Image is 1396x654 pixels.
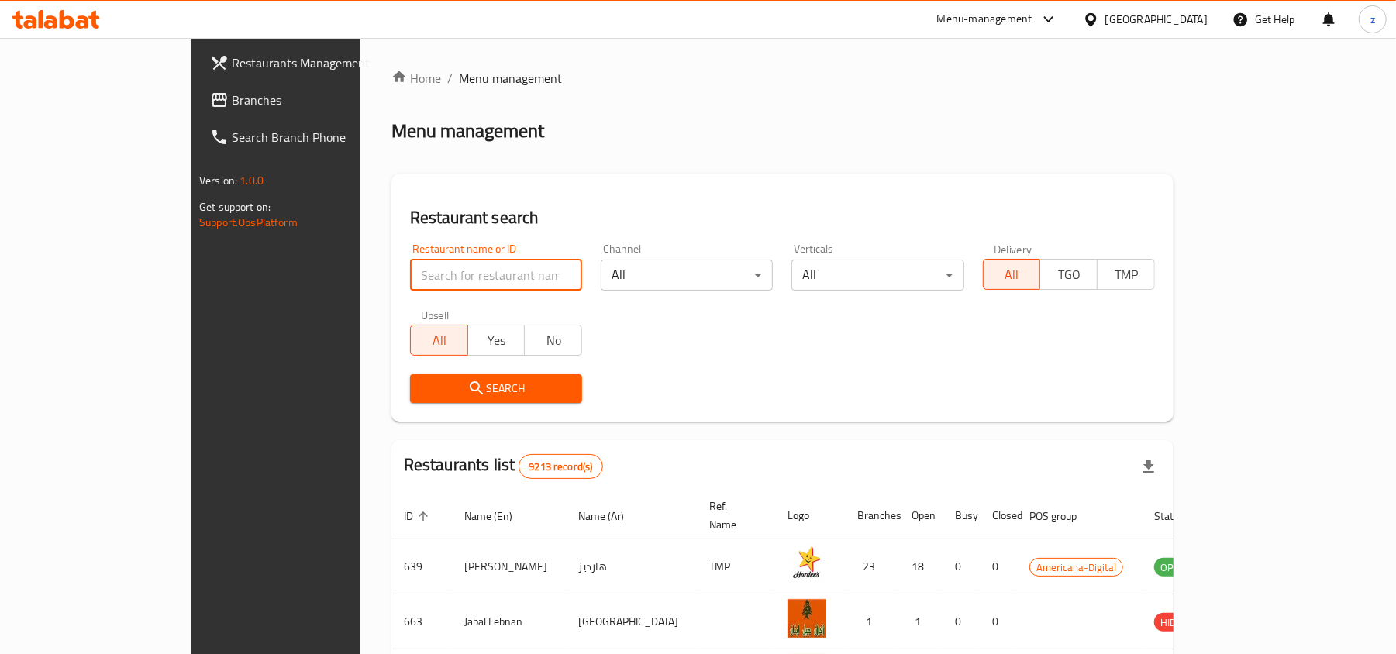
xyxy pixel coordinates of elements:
button: TGO [1039,259,1098,290]
td: Jabal Lebnan [452,594,566,649]
a: Restaurants Management [198,44,425,81]
span: Search Branch Phone [232,128,412,146]
td: TMP [697,539,775,594]
th: Open [899,492,943,539]
span: All [990,263,1035,286]
div: HIDDEN [1154,613,1201,632]
img: Hardee's [788,544,826,583]
button: All [983,259,1041,290]
td: 23 [845,539,899,594]
span: ID [404,507,433,525]
span: Yes [474,329,519,352]
span: Ref. Name [709,497,757,534]
span: Americana-Digital [1030,559,1122,577]
div: OPEN [1154,558,1192,577]
span: HIDDEN [1154,614,1201,632]
span: z [1370,11,1375,28]
div: Menu-management [937,10,1032,29]
img: Jabal Lebnan [788,599,826,638]
nav: breadcrumb [391,69,1174,88]
th: Logo [775,492,845,539]
label: Upsell [421,309,450,320]
td: 0 [980,539,1017,594]
th: Branches [845,492,899,539]
span: All [417,329,462,352]
span: Menu management [459,69,562,88]
span: Restaurants Management [232,53,412,72]
span: OPEN [1154,559,1192,577]
span: TMP [1104,263,1149,286]
button: Yes [467,325,526,356]
td: 1 [899,594,943,649]
td: 18 [899,539,943,594]
span: No [531,329,576,352]
th: Busy [943,492,980,539]
span: 9213 record(s) [519,460,601,474]
td: 0 [943,594,980,649]
div: [GEOGRAPHIC_DATA] [1105,11,1208,28]
h2: Restaurants list [404,453,603,479]
h2: Menu management [391,119,544,143]
button: Search [410,374,582,403]
button: No [524,325,582,356]
td: 1 [845,594,899,649]
span: Name (En) [464,507,533,525]
td: 0 [943,539,980,594]
label: Delivery [994,243,1032,254]
span: Version: [199,170,237,191]
td: [PERSON_NAME] [452,539,566,594]
td: هارديز [566,539,697,594]
button: TMP [1097,259,1155,290]
div: All [791,260,963,291]
span: TGO [1046,263,1091,286]
div: Export file [1130,448,1167,485]
td: [GEOGRAPHIC_DATA] [566,594,697,649]
span: Name (Ar) [578,507,644,525]
span: 1.0.0 [240,170,264,191]
a: Search Branch Phone [198,119,425,156]
h2: Restaurant search [410,206,1155,229]
li: / [447,69,453,88]
a: Branches [198,81,425,119]
span: Get support on: [199,197,271,217]
span: POS group [1029,507,1097,525]
th: Closed [980,492,1017,539]
span: Search [422,379,570,398]
a: Support.OpsPlatform [199,212,298,232]
input: Search for restaurant name or ID.. [410,260,582,291]
span: Status [1154,507,1205,525]
span: Branches [232,91,412,109]
button: All [410,325,468,356]
div: Total records count [519,454,602,479]
div: All [601,260,773,291]
td: 0 [980,594,1017,649]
